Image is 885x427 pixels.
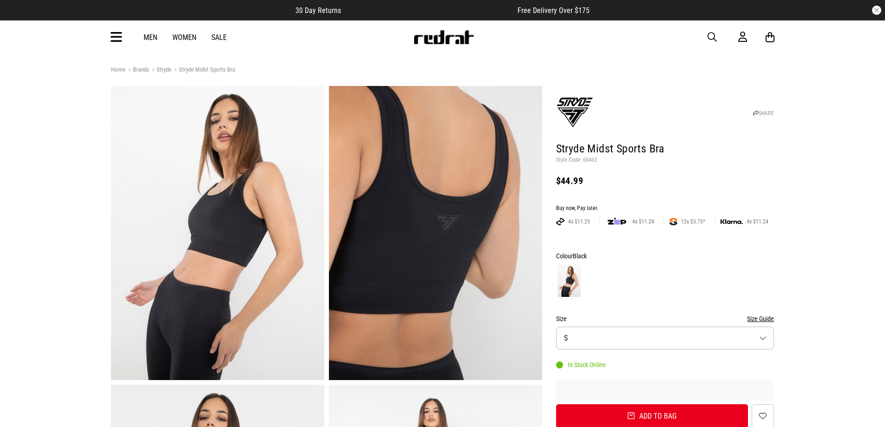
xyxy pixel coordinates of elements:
[360,6,499,15] iframe: Customer reviews powered by Trustpilot
[172,33,197,42] a: Women
[111,66,125,73] a: Home
[125,66,149,75] a: Brands
[413,30,474,44] img: Redrat logo
[753,110,774,117] a: SHARE
[295,6,341,15] span: 30 Day Returns
[556,386,774,395] iframe: Customer reviews powered by Trustpilot
[211,33,227,42] a: Sale
[556,94,593,131] img: Stryde
[171,66,235,75] a: Stryde Midst Sports Bra
[556,157,774,164] p: Style Code: 60463
[111,86,324,380] img: Stryde Midst Sports Bra in Black
[573,252,587,260] span: Black
[629,218,658,225] span: 4x $11.24
[557,265,581,297] img: Black
[747,313,774,324] button: Size Guide
[556,250,774,262] div: Colour
[608,217,626,226] img: zip
[564,218,594,225] span: 4x $11.25
[669,218,677,225] img: SPLITPAY
[556,218,564,225] img: AFTERPAY
[149,66,171,75] a: Stryde
[556,205,774,212] div: Buy now, Pay later.
[144,33,157,42] a: Men
[564,334,568,342] span: S
[556,175,774,186] div: $44.99
[556,327,774,349] button: S
[556,313,774,324] div: Size
[677,218,709,225] span: 12x $3.75*
[721,219,743,224] img: KLARNA
[518,6,590,15] span: Free Delivery Over $175
[556,361,606,368] div: In Stock Online
[329,86,542,380] img: Stryde Midst Sports Bra in Black
[743,218,772,225] span: 4x $11.24
[556,142,774,157] h1: Stryde Midst Sports Bra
